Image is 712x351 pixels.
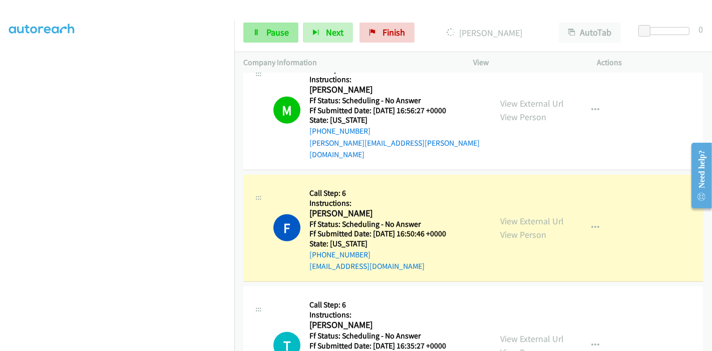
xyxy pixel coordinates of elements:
[309,106,482,116] h5: Ff Submitted Date: [DATE] 16:56:27 +0000
[303,23,353,43] button: Next
[266,27,289,38] span: Pause
[309,84,459,96] h2: [PERSON_NAME]
[643,27,689,35] div: Delay between calls (in seconds)
[309,300,482,310] h5: Call Step: 6
[309,219,459,229] h5: Ff Status: Scheduling - No Answer
[500,215,564,227] a: View External Url
[326,27,343,38] span: Next
[243,23,298,43] a: Pause
[273,214,300,241] h1: F
[309,319,459,331] h2: [PERSON_NAME]
[309,75,482,85] h5: Instructions:
[500,229,546,240] a: View Person
[243,57,455,69] p: Company Information
[500,98,564,109] a: View External Url
[383,27,405,38] span: Finish
[559,23,621,43] button: AutoTab
[309,250,371,259] a: [PHONE_NUMBER]
[309,96,482,106] h5: Ff Status: Scheduling - No Answer
[309,229,459,239] h5: Ff Submitted Date: [DATE] 16:50:46 +0000
[500,111,546,123] a: View Person
[309,331,482,341] h5: Ff Status: Scheduling - No Answer
[309,208,459,219] h2: [PERSON_NAME]
[309,115,482,125] h5: State: [US_STATE]
[309,188,459,198] h5: Call Step: 6
[597,57,703,69] p: Actions
[683,136,712,215] iframe: Resource Center
[309,198,459,208] h5: Instructions:
[309,310,482,320] h5: Instructions:
[473,57,579,69] p: View
[500,333,564,344] a: View External Url
[309,261,425,271] a: [EMAIL_ADDRESS][DOMAIN_NAME]
[698,23,703,36] div: 0
[309,126,371,136] a: [PHONE_NUMBER]
[309,239,459,249] h5: State: [US_STATE]
[273,97,300,124] h1: M
[360,23,415,43] a: Finish
[309,138,480,160] a: [PERSON_NAME][EMAIL_ADDRESS][PERSON_NAME][DOMAIN_NAME]
[309,341,482,351] h5: Ff Submitted Date: [DATE] 16:35:27 +0000
[428,26,541,40] p: [PERSON_NAME]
